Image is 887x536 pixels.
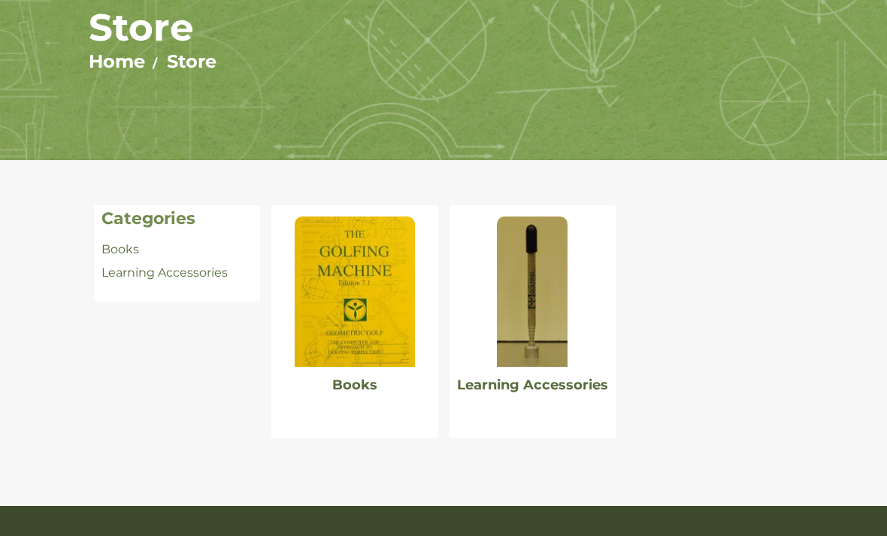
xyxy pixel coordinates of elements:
h1: Store [89,5,799,50]
a: Store [167,50,216,72]
h4: Categories [101,209,253,229]
a: Books [332,377,377,393]
a: Learning Accessories [457,377,608,393]
a: Books [101,242,139,256]
a: Learning Accessories [101,265,228,280]
a: Home [89,50,145,72]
